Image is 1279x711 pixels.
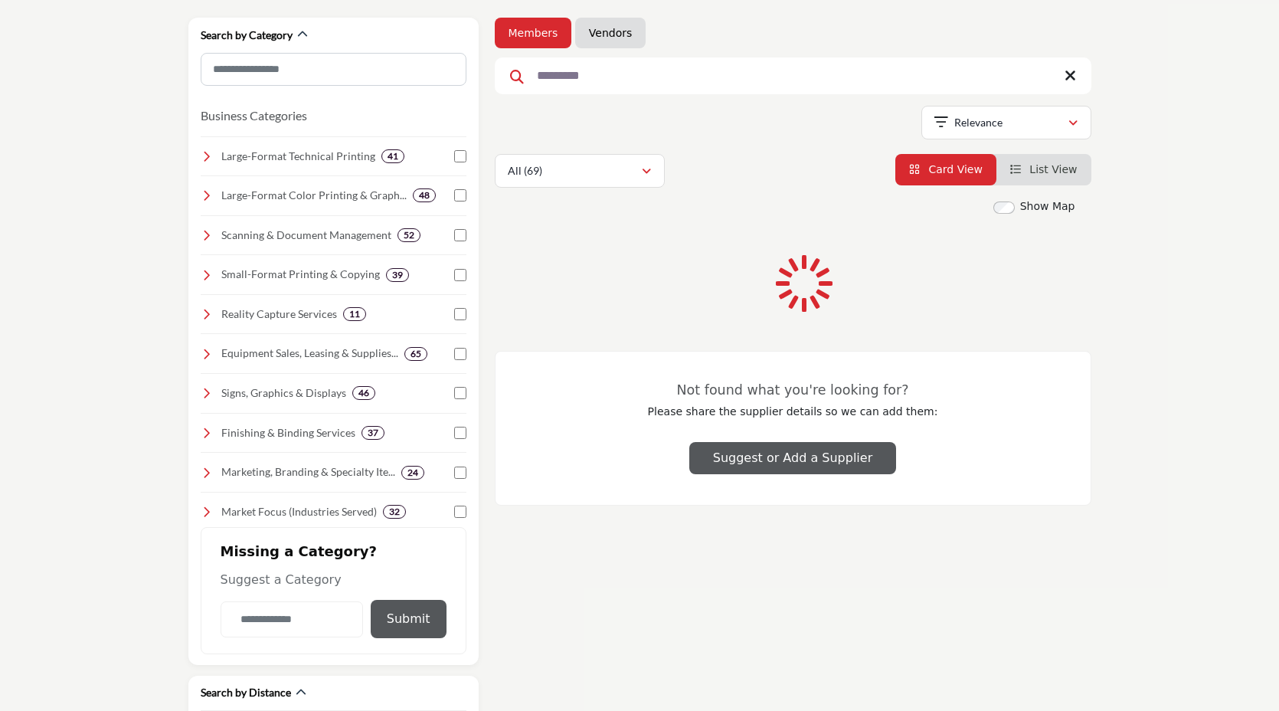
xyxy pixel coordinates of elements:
h2: Search by Distance [201,685,291,700]
b: 65 [411,349,421,359]
div: 39 Results For Small-Format Printing & Copying [386,268,409,282]
div: 11 Results For Reality Capture Services [343,307,366,321]
h4: Marketing, Branding & Specialty Items: Design and creative services, marketing support, and speci... [221,464,395,480]
b: 48 [419,190,430,201]
div: 41 Results For Large-Format Technical Printing [381,149,404,163]
h4: Reality Capture Services: Laser scanning, BIM modeling, photogrammetry, 3D scanning, and other ad... [221,306,337,322]
li: List View [996,154,1091,185]
div: 52 Results For Scanning & Document Management [397,228,420,242]
div: 24 Results For Marketing, Branding & Specialty Items [401,466,424,480]
b: 37 [368,428,378,438]
h4: Small-Format Printing & Copying: Professional printing for black and white and color document pri... [221,267,380,282]
a: Vendors [589,25,632,41]
span: Card View [928,163,982,175]
input: Category Name [221,601,363,637]
button: All (69) [495,154,665,188]
input: Select Scanning & Document Management checkbox [454,229,466,241]
div: 32 Results For Market Focus (Industries Served) [383,505,406,519]
span: Please share the supplier details so we can add them: [648,405,938,418]
b: 32 [389,506,400,517]
div: 65 Results For Equipment Sales, Leasing & Supplies [404,347,427,361]
a: View Card [909,163,983,175]
h2: Missing a Category? [221,543,447,571]
h3: Not found what you're looking for? [526,382,1060,398]
b: 52 [404,230,414,241]
input: Search Keyword [495,57,1091,94]
span: List View [1029,163,1077,175]
a: View List [1010,163,1078,175]
h4: Large-Format Technical Printing: High-quality printing for blueprints, construction and architect... [221,149,375,164]
span: Suggest a Category [221,572,342,587]
input: Select Signs, Graphics & Displays checkbox [454,387,466,399]
input: Select Large-Format Color Printing & Graphics checkbox [454,189,466,202]
input: Select Finishing & Binding Services checkbox [454,427,466,439]
a: Members [509,25,558,41]
li: Card View [895,154,996,185]
p: All (69) [508,163,542,179]
b: 46 [358,388,369,398]
div: 46 Results For Signs, Graphics & Displays [352,386,375,400]
button: Submit [371,600,447,638]
h2: Search by Category [201,28,293,43]
h4: Scanning & Document Management: Digital conversion, archiving, indexing, secure storage, and stre... [221,228,391,243]
h4: Market Focus (Industries Served): Tailored solutions for industries like architecture, constructi... [221,504,377,519]
b: 24 [407,467,418,478]
b: 39 [392,270,403,280]
div: 48 Results For Large-Format Color Printing & Graphics [413,188,436,202]
button: Business Categories [201,106,307,125]
h4: Large-Format Color Printing & Graphics: Banners, posters, vehicle wraps, and presentation graphics. [221,188,407,203]
b: 11 [349,309,360,319]
p: Relevance [954,115,1003,130]
span: Suggest or Add a Supplier [713,451,872,465]
label: Show Map [1020,198,1075,215]
h4: Equipment Sales, Leasing & Supplies: Equipment sales, leasing, service, and resale of plotters, s... [221,346,398,361]
input: Select Small-Format Printing & Copying checkbox [454,269,466,281]
input: Select Equipment Sales, Leasing & Supplies checkbox [454,348,466,360]
input: Select Reality Capture Services checkbox [454,308,466,320]
h4: Finishing & Binding Services: Laminating, binding, folding, trimming, and other finishing touches... [221,425,355,441]
div: 37 Results For Finishing & Binding Services [361,426,384,440]
h4: Signs, Graphics & Displays: Exterior/interior building signs, trade show booths, event displays, ... [221,385,346,401]
input: Search Category [201,53,466,86]
input: Select Marketing, Branding & Specialty Items checkbox [454,467,466,479]
button: Relevance [921,106,1091,139]
b: 41 [388,151,398,162]
button: Suggest or Add a Supplier [689,442,896,474]
input: Select Market Focus (Industries Served) checkbox [454,506,466,518]
input: Select Large-Format Technical Printing checkbox [454,150,466,162]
